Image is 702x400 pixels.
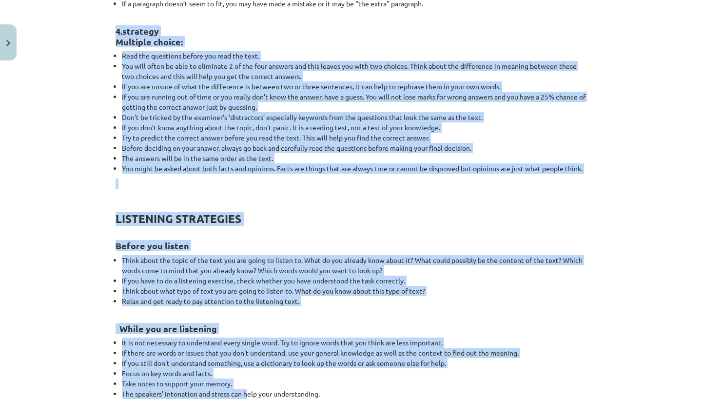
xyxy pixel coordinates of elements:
[122,81,586,92] li: If you are unsure of what the difference is between two or three sentences, it can help to rephra...
[122,153,586,163] li: The answers will be in the same order as the text.
[122,163,586,174] li: You might be asked about both facts and opinions. Facts are things that are always true or cannot...
[122,133,586,143] li: Try to predict the correct answer before you read the text. This will help you find the correct a...
[122,25,159,37] strong: strategy
[122,286,586,296] li: Think about what type of text you are going to listen to. What do you know about this type of text?
[122,358,586,368] li: If you still don't understand something, use a dictionary to look up the words or ask someone els...
[119,323,217,334] b: While you are listening
[116,240,189,251] b: Before you listen
[6,40,10,46] img: icon-close-lesson-0947bae3869378f0d4975bcd49f059093ad1ed9edebbc8119c70593378902aed.svg
[122,51,586,61] li: Read the questions before you read the text.
[116,25,122,37] b: 4.
[122,276,586,286] li: If you have to do a listening exercise, check whether you have understood the task correctly.
[122,61,586,81] li: You will often be able to eliminate 2 of the four answers and this leaves you with two choices. T...
[122,255,586,276] li: Think about the topic of the text you are going to listen to. What do you already know about it? ...
[122,143,586,153] li: Before deciding on your answer, always go back and carefully read the questions before making you...
[122,368,586,379] li: Focus on key words and facts.
[122,348,586,358] li: If there are words or issues that you don't understand, use your general knowledge as well as the...
[122,122,586,133] li: If you don’t know anything about the topic, don’t panic. It is a reading test, not a test of your...
[116,212,241,226] b: LISTENING STRATEGIES
[122,112,586,122] li: Don’t be tricked by the examiner’s ‘distractors’ especially keywords from the questions that look...
[122,389,586,399] li: The speakers' intonation and stress can help your understanding.
[122,338,586,348] li: It is not necessary to understand every single word. Try to ignore words that you think are less ...
[122,379,586,389] li: Take notes to support your memory.
[116,36,183,47] b: Multiple choice:
[122,296,586,306] li: Relax and get ready to pay attention to the listening text.
[122,92,586,112] li: If you are running out of time or you really don’t know the answer, have a guess. You will not lo...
